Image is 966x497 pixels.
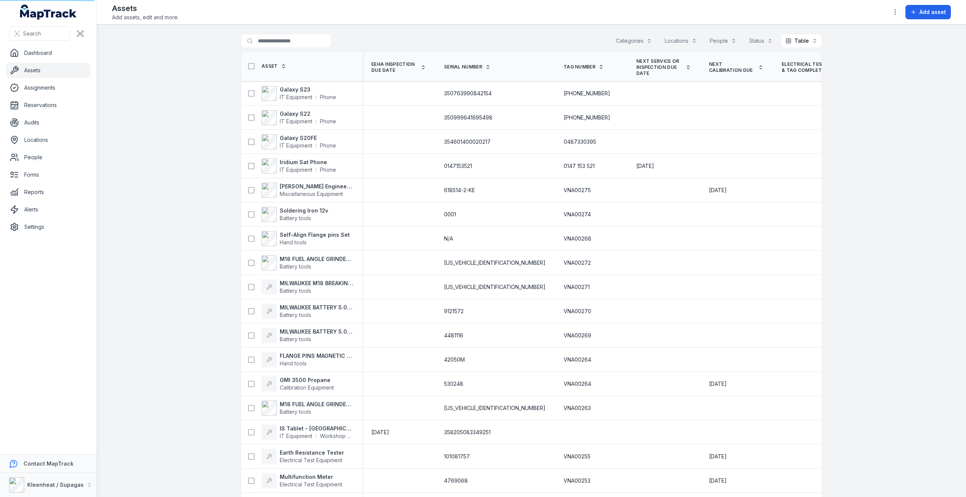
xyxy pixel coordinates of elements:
[564,380,591,388] span: VNA00264
[280,376,334,384] strong: GMI 3500 Propane
[371,61,426,73] a: EEHA Inspection Due Date
[262,63,278,69] span: Asset
[262,183,353,198] a: [PERSON_NAME] Engineering Valve 1" NPTMiscellaneous Equipment
[636,58,682,76] span: Next Service or Inspection Due Date
[280,215,311,221] span: Battery tools
[9,26,70,41] button: Search
[444,235,453,242] span: N/A
[320,118,336,125] span: Phone
[444,404,545,412] span: [US_VEHICLE_IDENTIFICATION_NUMBER]
[564,186,591,194] span: VNA00275
[112,3,179,14] h2: Assets
[280,118,312,125] span: IT Equipment
[262,401,353,416] a: M18 FUEL ANGLE GRINDER 125MM KIT 2B 5AH FC CASEBattery tools
[636,162,654,170] time: 01/09/2025, 12:00:00 am
[280,142,312,149] span: IT Equipment
[444,308,464,315] span: 9121572
[280,336,311,342] span: Battery tools
[280,328,353,335] strong: MILWAUKEE BATTERY 5.0AH
[564,235,591,242] span: VNA00268
[444,138,491,146] span: 354601400020217
[262,207,328,222] a: Soldering Iron 12vBattery tools
[444,429,491,436] span: 358205083349251
[262,449,344,464] a: Earth Resistance TesterElectrical Test Equipment
[709,61,755,73] span: Next Calibration Due
[262,328,353,343] a: MILWAUKEE BATTERY 5.0AHBattery tools
[919,8,946,16] span: Add asset
[709,453,727,460] span: [DATE]
[564,162,595,170] span: 0147 153 521
[709,453,727,460] time: 26/05/2026, 12:00:00 am
[444,380,463,388] span: 530248
[280,304,353,311] strong: MILWAUKEE BATTERY 5.0 AH
[320,432,353,440] span: Workshop Tablets
[782,61,828,73] span: Electrical Test & Tag Complete
[444,90,492,97] span: 350763990842154
[6,80,90,95] a: Assignments
[744,34,777,48] button: Status
[444,162,472,170] span: 0147153521
[280,401,353,408] strong: M18 FUEL ANGLE GRINDER 125MM KIT 2B 5AH FC CASE
[709,61,763,73] a: Next Calibration Due
[280,93,312,101] span: IT Equipment
[280,384,334,391] span: Calibration Equipment
[709,186,727,194] time: 31/07/2026, 12:00:00 am
[320,93,336,101] span: Phone
[709,381,727,387] span: [DATE]
[709,187,727,193] span: [DATE]
[709,477,727,484] span: [DATE]
[320,166,336,174] span: Phone
[262,134,336,149] a: Galaxy S20FEIT EquipmentPhone
[371,429,389,436] time: 01/01/2025, 12:00:00 am
[781,34,822,48] button: Table
[444,211,456,218] span: 0001
[6,150,90,165] a: People
[280,263,311,270] span: Battery tools
[280,183,353,190] strong: [PERSON_NAME] Engineering Valve 1" NPT
[23,460,73,467] strong: Contact MapTrack
[280,432,312,440] span: IT Equipment
[6,98,90,113] a: Reservations
[280,86,336,93] strong: Galaxy S23
[444,64,482,70] span: Serial Number
[262,376,334,391] a: GMI 3500 PropaneCalibration Equipment
[262,255,353,270] a: M18 FUEL ANGLE GRINDER 125MM KIT 2B 5AH FC CASEBattery tools
[564,114,610,121] span: [PHONE_NUMBER]
[905,5,951,19] button: Add asset
[6,115,90,130] a: Audits
[444,283,545,291] span: [US_VEHICLE_IDENTIFICATION_NUMBER]
[20,5,77,20] a: MapTrack
[564,477,591,485] span: VNA00253
[564,453,591,460] span: VNA00255
[564,64,604,70] a: Tag Number
[705,34,741,48] button: People
[262,63,286,69] a: Asset
[6,219,90,235] a: Settings
[262,352,353,367] a: FLANGE PINS MAGNETIC MEDIUM SET 2Hand tools
[280,449,344,457] strong: Earth Resistance Tester
[280,231,350,239] strong: Self-Align Flange pins Set
[262,425,353,440] a: IS Tablet - [GEOGRAPHIC_DATA] PlumbingIT EquipmentWorkshop Tablets
[564,404,591,412] span: VNA00263
[444,356,465,363] span: 42050M
[564,259,591,267] span: VNA00272
[280,473,342,481] strong: Multifunction Meter
[6,185,90,200] a: Reports
[444,64,491,70] a: Serial Number
[262,158,336,174] a: Iridium Sat PhoneIT EquipmentPhone
[564,283,590,291] span: VNA00271
[262,280,353,295] a: MILWAUKEE M18 BREAKING DIE GRINDERBattery tools
[564,138,596,146] span: 0487330395
[280,312,311,318] span: Battery tools
[636,58,691,76] a: Next Service or Inspection Due Date
[6,132,90,148] a: Locations
[636,163,654,169] span: [DATE]
[564,90,610,97] span: [PHONE_NUMBER]
[280,481,342,488] span: Electrical Test Equipment
[444,114,492,121] span: 350999641695498
[280,352,353,360] strong: FLANGE PINS MAGNETIC MEDIUM SET 2
[280,255,353,263] strong: M18 FUEL ANGLE GRINDER 125MM KIT 2B 5AH FC CASE
[23,30,41,37] span: Search
[611,34,657,48] button: Categories
[564,332,591,339] span: VNA00269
